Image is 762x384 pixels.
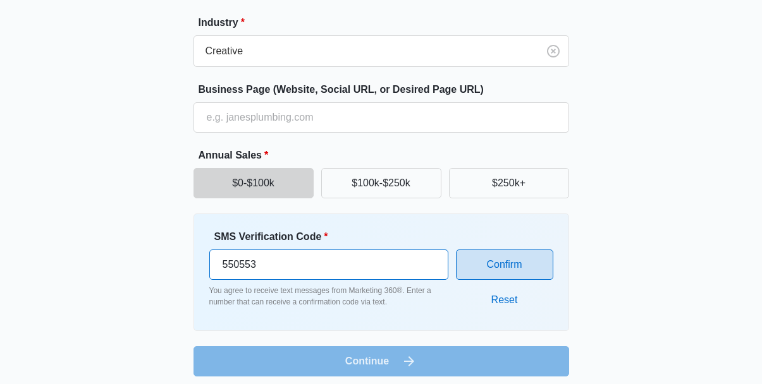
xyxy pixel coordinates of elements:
button: Clear [543,41,563,61]
button: $100k-$250k [321,168,441,198]
button: $250k+ [449,168,569,198]
button: Confirm [456,249,553,280]
label: Annual Sales [199,148,574,163]
label: Business Page (Website, Social URL, or Desired Page URL) [199,82,574,97]
p: You agree to receive text messages from Marketing 360®. Enter a number that can receive a confirm... [209,285,448,308]
button: $0-$100k [194,168,314,198]
input: e.g. janesplumbing.com [194,102,569,133]
input: Enter verification code [209,249,448,280]
button: Reset [479,285,531,315]
label: Industry [199,15,574,30]
label: SMS Verification Code [214,229,453,244]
